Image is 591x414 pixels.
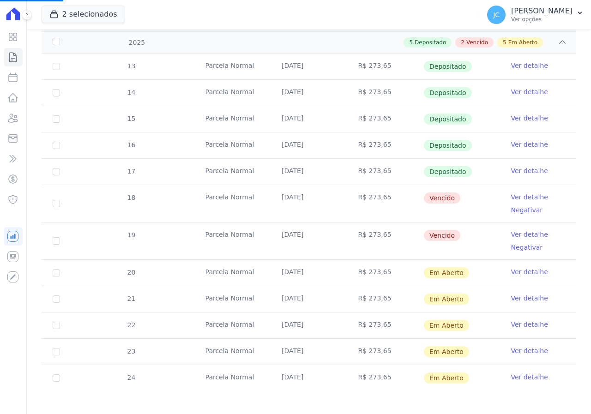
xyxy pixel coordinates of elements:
[53,348,60,355] input: default
[493,12,500,18] span: JC
[511,294,548,303] a: Ver detalhe
[194,185,271,222] td: Parcela Normal
[194,80,271,106] td: Parcela Normal
[511,244,543,251] a: Negativar
[511,346,548,355] a: Ver detalhe
[511,140,548,149] a: Ver detalhe
[127,374,136,381] span: 24
[424,61,472,72] span: Depositado
[424,320,469,331] span: Em Aberto
[347,365,423,391] td: R$ 273,65
[347,312,423,338] td: R$ 273,65
[347,159,423,185] td: R$ 273,65
[127,321,136,329] span: 22
[415,38,446,47] span: Depositado
[53,142,60,149] input: Só é possível selecionar pagamentos em aberto
[194,312,271,338] td: Parcela Normal
[271,312,347,338] td: [DATE]
[127,115,136,122] span: 15
[424,192,460,204] span: Vencido
[271,260,347,286] td: [DATE]
[511,87,548,96] a: Ver detalhe
[127,269,136,276] span: 20
[424,346,469,357] span: Em Aberto
[511,230,548,239] a: Ver detalhe
[466,38,488,47] span: Vencido
[53,374,60,382] input: default
[511,166,548,175] a: Ver detalhe
[347,54,423,79] td: R$ 273,65
[271,222,347,259] td: [DATE]
[194,260,271,286] td: Parcela Normal
[53,200,60,207] input: default
[53,237,60,245] input: default
[503,38,507,47] span: 5
[347,106,423,132] td: R$ 273,65
[271,106,347,132] td: [DATE]
[194,286,271,312] td: Parcela Normal
[127,194,136,201] span: 18
[511,372,548,382] a: Ver detalhe
[424,87,472,98] span: Depositado
[347,339,423,365] td: R$ 273,65
[194,222,271,259] td: Parcela Normal
[194,159,271,185] td: Parcela Normal
[194,132,271,158] td: Parcela Normal
[127,168,136,175] span: 17
[347,286,423,312] td: R$ 273,65
[347,222,423,259] td: R$ 273,65
[127,295,136,302] span: 21
[347,185,423,222] td: R$ 273,65
[271,185,347,222] td: [DATE]
[127,62,136,70] span: 13
[53,115,60,123] input: Só é possível selecionar pagamentos em aberto
[347,260,423,286] td: R$ 273,65
[508,38,537,47] span: Em Aberto
[271,132,347,158] td: [DATE]
[53,168,60,175] input: Só é possível selecionar pagamentos em aberto
[127,348,136,355] span: 23
[461,38,464,47] span: 2
[194,106,271,132] td: Parcela Normal
[271,286,347,312] td: [DATE]
[42,6,125,23] button: 2 selecionados
[511,320,548,329] a: Ver detalhe
[511,6,573,16] p: [PERSON_NAME]
[424,294,469,305] span: Em Aberto
[271,54,347,79] td: [DATE]
[194,339,271,365] td: Parcela Normal
[53,295,60,303] input: default
[424,114,472,125] span: Depositado
[127,231,136,239] span: 19
[424,230,460,241] span: Vencido
[271,80,347,106] td: [DATE]
[53,63,60,70] input: Só é possível selecionar pagamentos em aberto
[271,365,347,391] td: [DATE]
[194,365,271,391] td: Parcela Normal
[347,80,423,106] td: R$ 273,65
[511,206,543,214] a: Negativar
[424,140,472,151] span: Depositado
[424,267,469,278] span: Em Aberto
[409,38,413,47] span: 5
[194,54,271,79] td: Parcela Normal
[53,322,60,329] input: default
[53,269,60,276] input: default
[271,159,347,185] td: [DATE]
[424,166,472,177] span: Depositado
[511,114,548,123] a: Ver detalhe
[511,61,548,70] a: Ver detalhe
[347,132,423,158] td: R$ 273,65
[127,89,136,96] span: 14
[511,16,573,23] p: Ver opções
[53,89,60,96] input: Só é possível selecionar pagamentos em aberto
[480,2,591,28] button: JC [PERSON_NAME] Ver opções
[271,339,347,365] td: [DATE]
[127,141,136,149] span: 16
[424,372,469,384] span: Em Aberto
[511,192,548,202] a: Ver detalhe
[511,267,548,276] a: Ver detalhe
